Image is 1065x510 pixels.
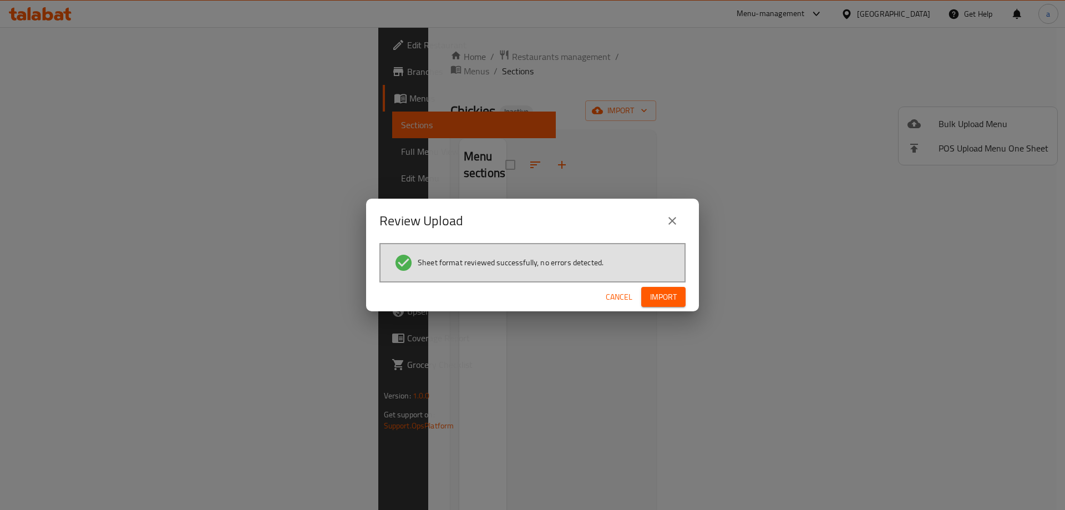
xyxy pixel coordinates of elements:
[418,257,603,268] span: Sheet format reviewed successfully, no errors detected.
[650,290,677,304] span: Import
[379,212,463,230] h2: Review Upload
[659,208,686,234] button: close
[606,290,632,304] span: Cancel
[641,287,686,307] button: Import
[601,287,637,307] button: Cancel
